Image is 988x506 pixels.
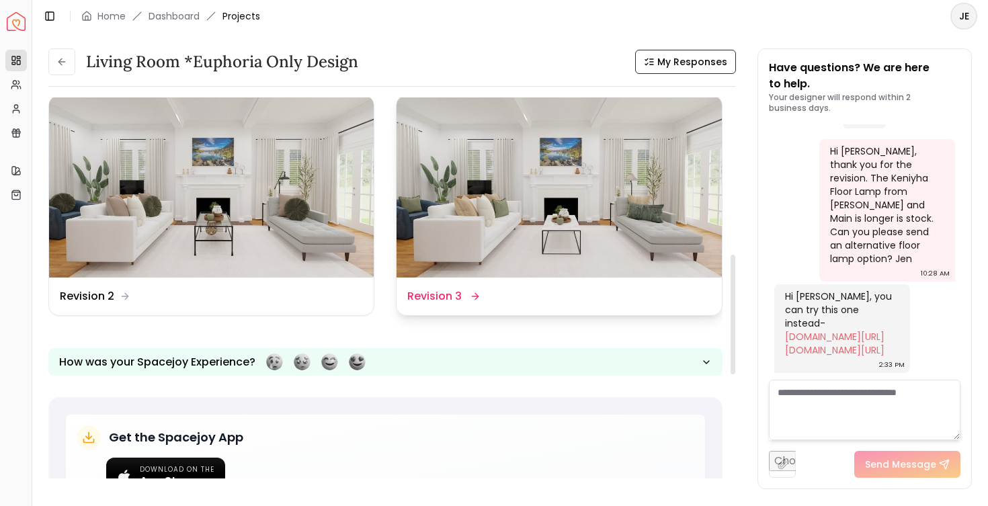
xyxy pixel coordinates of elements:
[952,4,976,28] span: JE
[830,144,942,265] div: Hi [PERSON_NAME], thank you for the revision. The Keniyha Floor Lamp from [PERSON_NAME] and Main ...
[769,60,961,92] p: Have questions? We are here to help.
[657,55,727,69] span: My Responses
[950,3,977,30] button: JE
[48,95,374,317] a: Revision 2Revision 2
[407,288,462,304] dd: Revision 3
[81,9,260,23] nav: breadcrumb
[396,95,722,317] a: Revision 3Revision 3
[149,9,200,23] a: Dashboard
[785,343,884,357] a: [DOMAIN_NAME][URL]
[109,428,243,447] h5: Get the Spacejoy App
[59,354,255,370] p: How was your Spacejoy Experience?
[49,95,374,278] img: Revision 2
[397,95,721,278] img: Revision 3
[140,466,214,474] span: Download on the
[106,458,225,496] a: Download on the App Store
[117,470,132,484] img: Apple logo
[769,92,961,114] p: Your designer will respond within 2 business days.
[921,267,950,280] div: 10:28 AM
[48,348,723,376] button: How was your Spacejoy Experience?Feeling terribleFeeling badFeeling goodFeeling awesome
[86,51,358,73] h3: Living Room *Euphoria Only Design
[635,50,736,74] button: My Responses
[785,290,897,357] div: Hi [PERSON_NAME], you can try this one instead-
[785,330,884,343] a: [DOMAIN_NAME][URL]
[60,288,114,304] dd: Revision 2
[7,12,26,31] img: Spacejoy Logo
[222,9,260,23] span: Projects
[879,358,905,372] div: 2:33 PM
[97,9,126,23] a: Home
[7,12,26,31] a: Spacejoy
